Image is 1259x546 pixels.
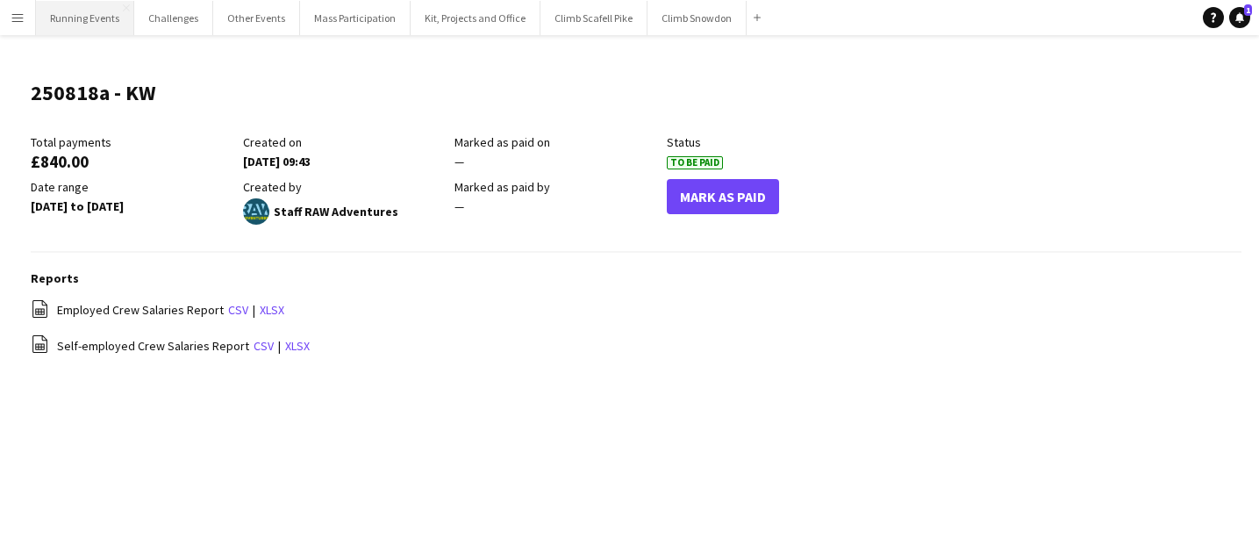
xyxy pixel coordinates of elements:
a: xlsx [260,302,284,318]
span: Self-employed Crew Salaries Report [57,338,249,354]
div: Date range [31,179,234,195]
a: csv [254,338,274,354]
button: Challenges [134,1,213,35]
div: | [31,334,1241,356]
span: — [454,198,464,214]
span: 1 [1244,4,1252,16]
span: — [454,154,464,169]
div: Marked as paid on [454,134,658,150]
button: Kit, Projects and Office [411,1,540,35]
h1: 250818a - KW [31,80,156,106]
span: To Be Paid [667,156,723,169]
div: Total payments [31,134,234,150]
div: Created by [243,179,447,195]
div: | [31,299,1241,321]
button: Climb Snowdon [647,1,747,35]
a: csv [228,302,248,318]
div: Created on [243,134,447,150]
div: [DATE] 09:43 [243,154,447,169]
button: Climb Scafell Pike [540,1,647,35]
button: Mass Participation [300,1,411,35]
a: xlsx [285,338,310,354]
button: Other Events [213,1,300,35]
div: Staff RAW Adventures [243,198,447,225]
div: Marked as paid by [454,179,658,195]
div: [DATE] to [DATE] [31,198,234,214]
button: Running Events [36,1,134,35]
div: Status [667,134,870,150]
h3: Reports [31,270,1241,286]
a: 1 [1229,7,1250,28]
button: Mark As Paid [667,179,779,214]
div: £840.00 [31,154,234,169]
span: Employed Crew Salaries Report [57,302,224,318]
